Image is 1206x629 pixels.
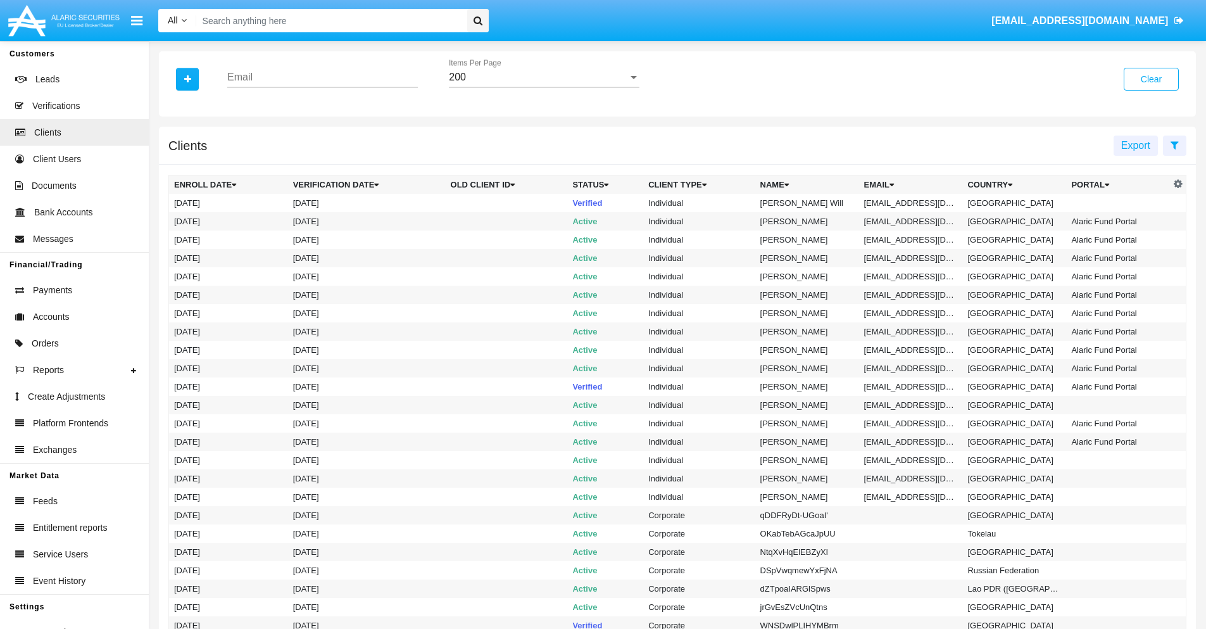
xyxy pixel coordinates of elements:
td: Active [567,598,643,616]
span: Documents [32,179,77,193]
td: Active [567,212,643,231]
td: [DATE] [169,469,288,488]
td: [EMAIL_ADDRESS][DOMAIN_NAME] [859,433,963,451]
td: [DATE] [169,304,288,322]
td: Verified [567,194,643,212]
span: Create Adjustments [28,390,105,403]
td: [DATE] [169,396,288,414]
td: [DATE] [288,414,446,433]
td: [DATE] [169,561,288,580]
td: [DATE] [169,231,288,249]
td: [PERSON_NAME] [755,488,859,506]
td: Corporate [643,543,755,561]
span: All [168,15,178,25]
td: [GEOGRAPHIC_DATA] [962,378,1066,396]
td: Active [567,396,643,414]
td: Active [567,322,643,341]
td: [PERSON_NAME] [755,414,859,433]
td: [PERSON_NAME] [755,286,859,304]
td: [GEOGRAPHIC_DATA] [962,194,1066,212]
td: Tokelau [962,524,1066,543]
td: [EMAIL_ADDRESS][DOMAIN_NAME] [859,396,963,414]
span: Service Users [33,548,88,561]
td: Corporate [643,580,755,598]
td: Active [567,469,643,488]
td: [GEOGRAPHIC_DATA] [962,506,1066,524]
td: [GEOGRAPHIC_DATA] [962,249,1066,267]
button: Export [1114,136,1158,156]
td: Alaric Fund Portal [1066,359,1170,378]
td: [DATE] [288,194,446,212]
td: [DATE] [288,267,446,286]
td: Individual [643,433,755,451]
td: Active [567,580,643,598]
td: [GEOGRAPHIC_DATA] [962,304,1066,322]
td: Active [567,433,643,451]
span: Reports [33,364,64,377]
td: Corporate [643,524,755,543]
td: Individual [643,322,755,341]
td: dZTpoaIARGlSpws [755,580,859,598]
td: [EMAIL_ADDRESS][DOMAIN_NAME] [859,378,963,396]
td: Lao PDR ([GEOGRAPHIC_DATA]) [962,580,1066,598]
td: [PERSON_NAME] [755,359,859,378]
td: [DATE] [288,580,446,598]
span: Accounts [33,310,70,324]
td: [DATE] [288,469,446,488]
td: [PERSON_NAME] [755,249,859,267]
td: [GEOGRAPHIC_DATA] [962,488,1066,506]
td: Individual [643,378,755,396]
td: [PERSON_NAME] [755,231,859,249]
td: [GEOGRAPHIC_DATA] [962,359,1066,378]
td: Alaric Fund Portal [1066,414,1170,433]
td: [GEOGRAPHIC_DATA] [962,469,1066,488]
td: Alaric Fund Portal [1066,322,1170,341]
td: Active [567,359,643,378]
td: Active [567,488,643,506]
td: [EMAIL_ADDRESS][DOMAIN_NAME] [859,194,963,212]
td: Individual [643,414,755,433]
td: Active [567,524,643,543]
td: Individual [643,212,755,231]
td: [PERSON_NAME] [755,469,859,488]
td: [GEOGRAPHIC_DATA] [962,267,1066,286]
td: [DATE] [288,249,446,267]
td: [DATE] [169,524,288,543]
td: [GEOGRAPHIC_DATA] [962,212,1066,231]
th: Portal [1066,175,1170,194]
span: Client Users [33,153,81,166]
td: Active [567,414,643,433]
td: [EMAIL_ADDRESS][DOMAIN_NAME] [859,359,963,378]
td: [DATE] [288,543,446,561]
a: [EMAIL_ADDRESS][DOMAIN_NAME] [986,3,1190,39]
span: Feeds [33,495,58,508]
td: Alaric Fund Portal [1066,286,1170,304]
td: Active [567,231,643,249]
td: Active [567,561,643,580]
td: Individual [643,469,755,488]
th: Client Type [643,175,755,194]
td: Active [567,506,643,524]
td: Alaric Fund Portal [1066,378,1170,396]
span: Leads [35,73,60,86]
th: Name [755,175,859,194]
td: [EMAIL_ADDRESS][DOMAIN_NAME] [859,469,963,488]
img: Logo image [6,2,122,39]
td: [DATE] [169,451,288,469]
td: Corporate [643,598,755,616]
td: [DATE] [169,378,288,396]
td: [PERSON_NAME] [755,322,859,341]
td: [DATE] [288,322,446,341]
td: [GEOGRAPHIC_DATA] [962,598,1066,616]
td: Active [567,451,643,469]
td: [DATE] [169,506,288,524]
th: Email [859,175,963,194]
td: Russian Federation [962,561,1066,580]
button: Clear [1124,68,1179,91]
td: [PERSON_NAME] [755,304,859,322]
td: Individual [643,286,755,304]
td: [EMAIL_ADDRESS][DOMAIN_NAME] [859,267,963,286]
td: [DATE] [288,524,446,543]
td: [DATE] [169,322,288,341]
td: [PERSON_NAME] [755,378,859,396]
